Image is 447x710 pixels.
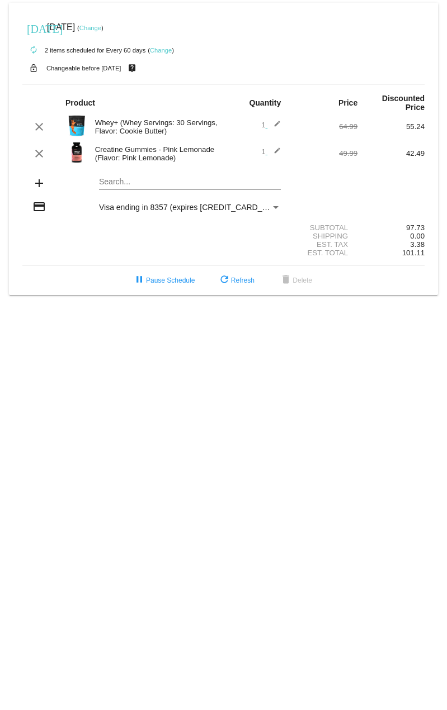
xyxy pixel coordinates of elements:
div: 42.49 [357,149,425,158]
small: Changeable before [DATE] [46,65,121,72]
mat-icon: autorenew [27,44,40,57]
strong: Product [65,98,95,107]
div: 64.99 [290,122,357,131]
mat-icon: credit_card [32,200,46,213]
mat-icon: pause [133,274,146,287]
mat-icon: edit [267,147,281,160]
div: 55.24 [357,122,425,131]
mat-icon: delete [279,274,293,287]
strong: Price [338,98,357,107]
span: Pause Schedule [133,277,195,284]
strong: Discounted Price [382,94,425,112]
small: ( ) [148,47,174,54]
div: 97.73 [357,223,425,232]
span: 3.38 [410,240,425,249]
small: ( ) [77,25,103,31]
div: Shipping [290,232,357,240]
span: Visa ending in 8357 (expires [CREDIT_CARD_DATA]) [99,203,286,212]
button: Refresh [209,270,264,290]
span: Delete [279,277,312,284]
mat-icon: refresh [218,274,231,287]
mat-icon: clear [32,120,46,134]
div: 49.99 [290,149,357,158]
mat-icon: edit [267,120,281,134]
span: 1 [261,147,281,156]
mat-select: Payment Method [99,203,281,212]
div: Est. Total [290,249,357,257]
strong: Quantity [249,98,281,107]
span: 0.00 [410,232,425,240]
mat-icon: clear [32,147,46,160]
div: Creatine Gummies - Pink Lemonade (Flavor: Pink Lemonade) [90,145,224,162]
mat-icon: lock_open [27,61,40,75]
mat-icon: [DATE] [27,21,40,35]
div: Subtotal [290,223,357,232]
a: Change [150,47,172,54]
img: Image-1-Creatine-Gummie-Pink-Lemonade-1000x1000-Roman-Berezecky.png [65,141,88,164]
button: Pause Schedule [124,270,204,290]
mat-icon: live_help [125,61,139,75]
a: Change [79,25,101,31]
img: Image-1-Carousel-Whey-2lb-Cookie-Butter-1000x1000-2.png [65,115,88,137]
input: Search... [99,178,281,187]
div: Est. Tax [290,240,357,249]
div: Whey+ (Whey Servings: 30 Servings, Flavor: Cookie Butter) [90,118,224,135]
span: 101.11 [402,249,425,257]
span: 1 [261,121,281,129]
mat-icon: add [32,177,46,190]
small: 2 items scheduled for Every 60 days [22,47,145,54]
span: Refresh [218,277,255,284]
button: Delete [270,270,321,290]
